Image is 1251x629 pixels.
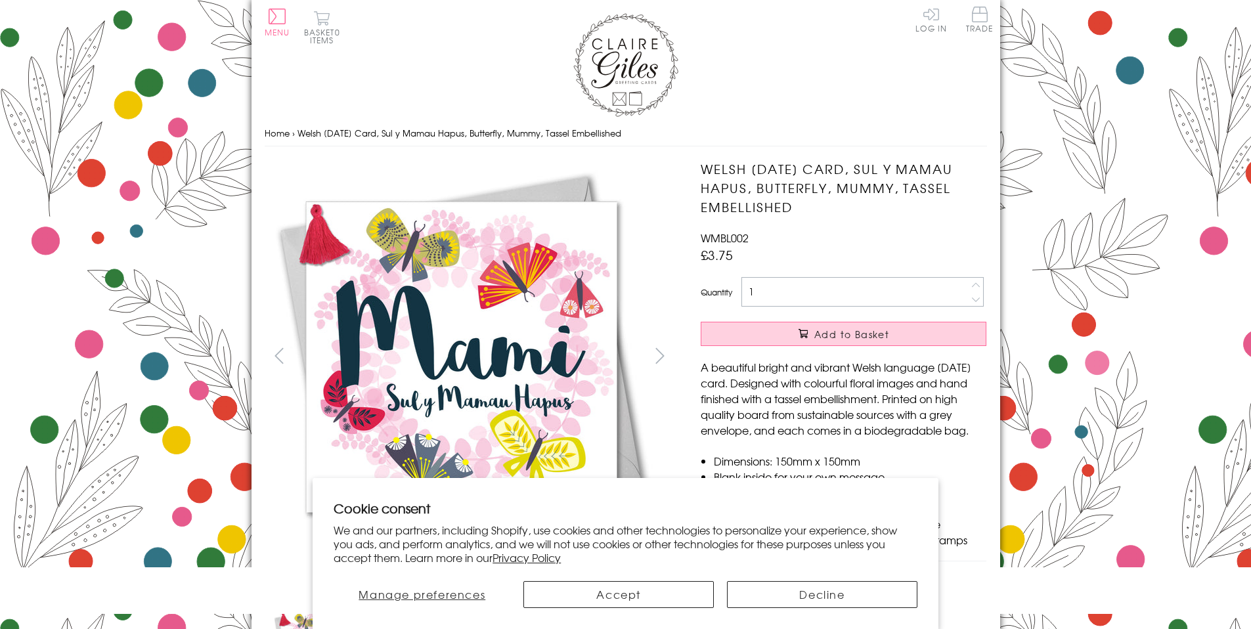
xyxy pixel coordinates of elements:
[814,328,889,341] span: Add to Basket
[292,127,295,139] span: ›
[334,581,510,608] button: Manage preferences
[701,230,749,246] span: WMBL002
[714,469,986,485] li: Blank inside for your own message
[334,523,917,564] p: We and our partners, including Shopify, use cookies and other technologies to personalize your ex...
[265,9,290,36] button: Menu
[915,7,947,32] a: Log In
[265,26,290,38] span: Menu
[334,499,917,517] h2: Cookie consent
[493,550,561,565] a: Privacy Policy
[701,322,986,346] button: Add to Basket
[297,127,621,139] span: Welsh [DATE] Card, Sul y Mamau Hapus, Butterfly, Mummy, Tassel Embellished
[265,120,987,147] nav: breadcrumbs
[304,11,340,44] button: Basket0 items
[966,7,994,32] span: Trade
[727,581,917,608] button: Decline
[701,359,986,438] p: A beautiful bright and vibrant Welsh language [DATE] card. Designed with colourful floral images ...
[265,127,290,139] a: Home
[265,341,294,370] button: prev
[310,26,340,46] span: 0 items
[966,7,994,35] a: Trade
[701,286,732,298] label: Quantity
[645,341,674,370] button: next
[714,453,986,469] li: Dimensions: 150mm x 150mm
[523,581,714,608] button: Accept
[359,586,485,602] span: Manage preferences
[264,160,658,553] img: Welsh Mother's Day Card, Sul y Mamau Hapus, Butterfly, Mummy, Tassel Embellished
[674,160,1068,553] img: Welsh Mother's Day Card, Sul y Mamau Hapus, Butterfly, Mummy, Tassel Embellished
[701,160,986,216] h1: Welsh [DATE] Card, Sul y Mamau Hapus, Butterfly, Mummy, Tassel Embellished
[701,246,733,264] span: £3.75
[573,13,678,117] img: Claire Giles Greetings Cards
